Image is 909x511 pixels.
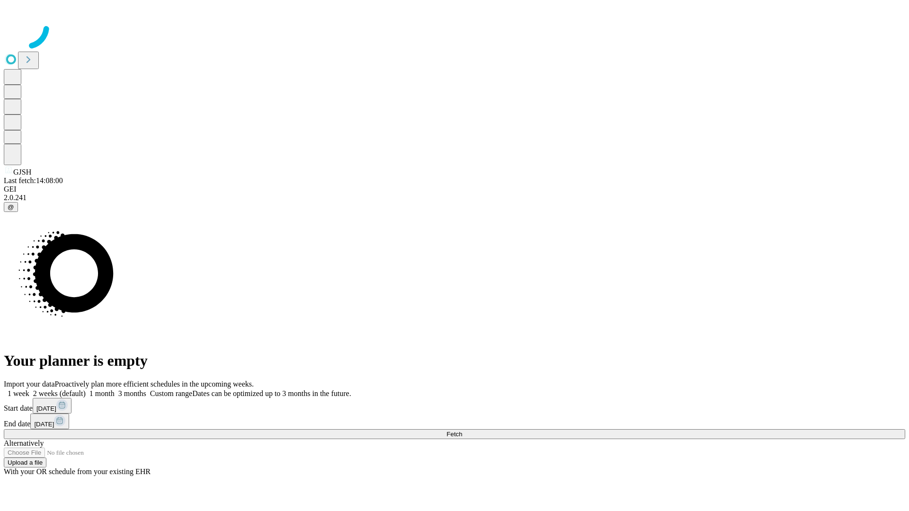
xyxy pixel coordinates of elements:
[4,202,18,212] button: @
[8,203,14,211] span: @
[33,389,86,397] span: 2 weeks (default)
[150,389,192,397] span: Custom range
[118,389,146,397] span: 3 months
[4,352,905,370] h1: Your planner is empty
[89,389,115,397] span: 1 month
[446,431,462,438] span: Fetch
[192,389,351,397] span: Dates can be optimized up to 3 months in the future.
[8,389,29,397] span: 1 week
[4,439,44,447] span: Alternatively
[4,414,905,429] div: End date
[34,421,54,428] span: [DATE]
[4,176,63,185] span: Last fetch: 14:08:00
[4,429,905,439] button: Fetch
[4,185,905,194] div: GEI
[33,398,71,414] button: [DATE]
[4,398,905,414] div: Start date
[4,380,55,388] span: Import your data
[4,458,46,467] button: Upload a file
[4,194,905,202] div: 2.0.241
[55,380,254,388] span: Proactively plan more efficient schedules in the upcoming weeks.
[4,467,151,476] span: With your OR schedule from your existing EHR
[13,168,31,176] span: GJSH
[30,414,69,429] button: [DATE]
[36,405,56,412] span: [DATE]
